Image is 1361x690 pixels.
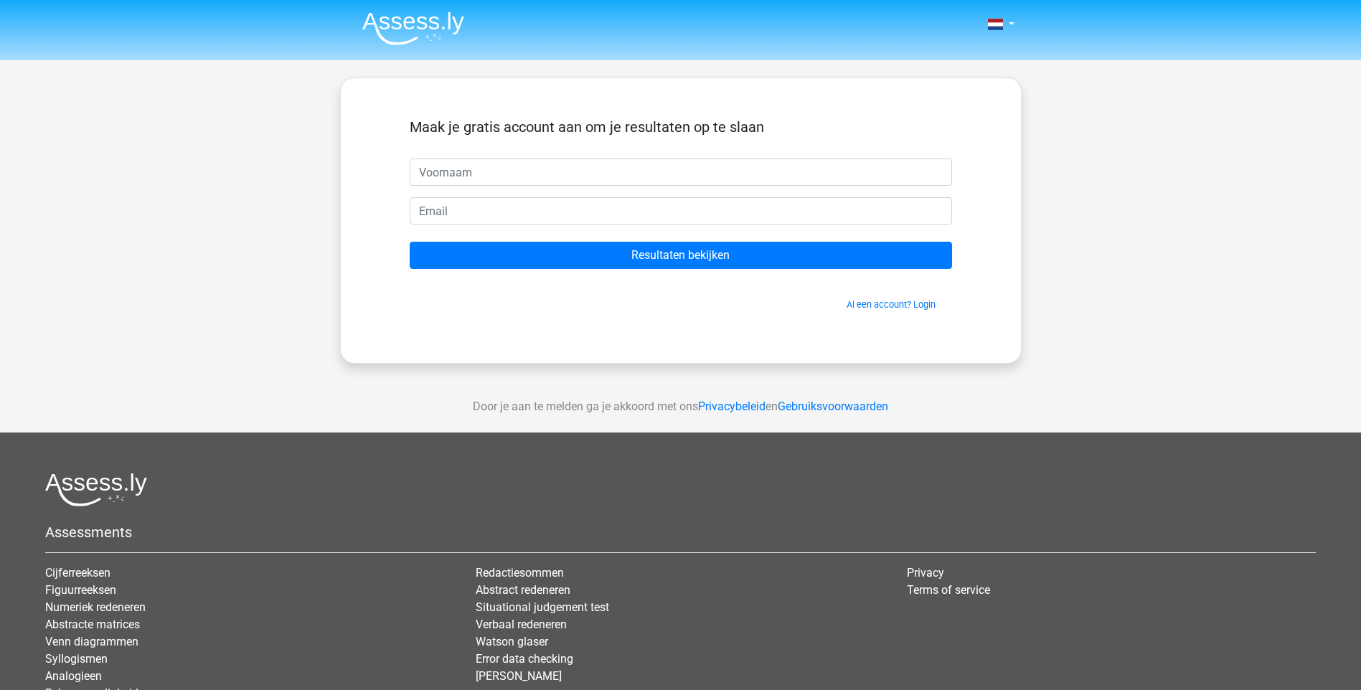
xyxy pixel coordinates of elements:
[476,566,564,580] a: Redactiesommen
[45,618,140,631] a: Abstracte matrices
[45,652,108,666] a: Syllogismen
[907,566,944,580] a: Privacy
[778,400,888,413] a: Gebruiksvoorwaarden
[45,583,116,597] a: Figuurreeksen
[476,583,570,597] a: Abstract redeneren
[410,242,952,269] input: Resultaten bekijken
[45,600,146,614] a: Numeriek redeneren
[362,11,464,45] img: Assessly
[476,669,562,683] a: [PERSON_NAME]
[45,635,138,648] a: Venn diagrammen
[476,635,548,648] a: Watson glaser
[45,566,110,580] a: Cijferreeksen
[410,197,952,225] input: Email
[476,652,573,666] a: Error data checking
[45,473,147,506] img: Assessly logo
[847,299,936,310] a: Al een account? Login
[45,524,1316,541] h5: Assessments
[907,583,990,597] a: Terms of service
[410,118,952,136] h5: Maak je gratis account aan om je resultaten op te slaan
[476,600,609,614] a: Situational judgement test
[476,618,567,631] a: Verbaal redeneren
[698,400,766,413] a: Privacybeleid
[410,159,952,186] input: Voornaam
[45,669,102,683] a: Analogieen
